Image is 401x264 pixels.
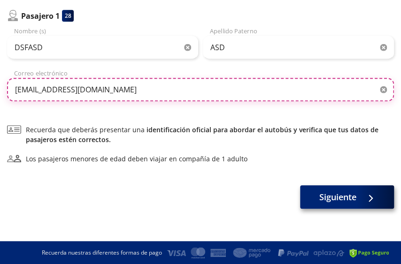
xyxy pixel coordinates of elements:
[319,191,356,204] span: Siguiente
[26,154,247,164] div: Los pasajeros menores de edad deben viajar en compañía de 1 adulto
[7,78,394,101] input: Correo electrónico
[203,36,394,59] input: Apellido Paterno
[300,185,394,209] button: Siguiente
[7,36,198,59] input: Nombre (s)
[26,125,394,144] span: Recuerda que deberás presentar una
[42,249,162,257] p: Recuerda nuestras diferentes formas de pago
[62,10,74,22] div: 28
[21,10,60,22] p: Pasajero 1
[26,125,378,144] a: identificación oficial para abordar el autobús y verifica que tus datos de pasajeros estén correc...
